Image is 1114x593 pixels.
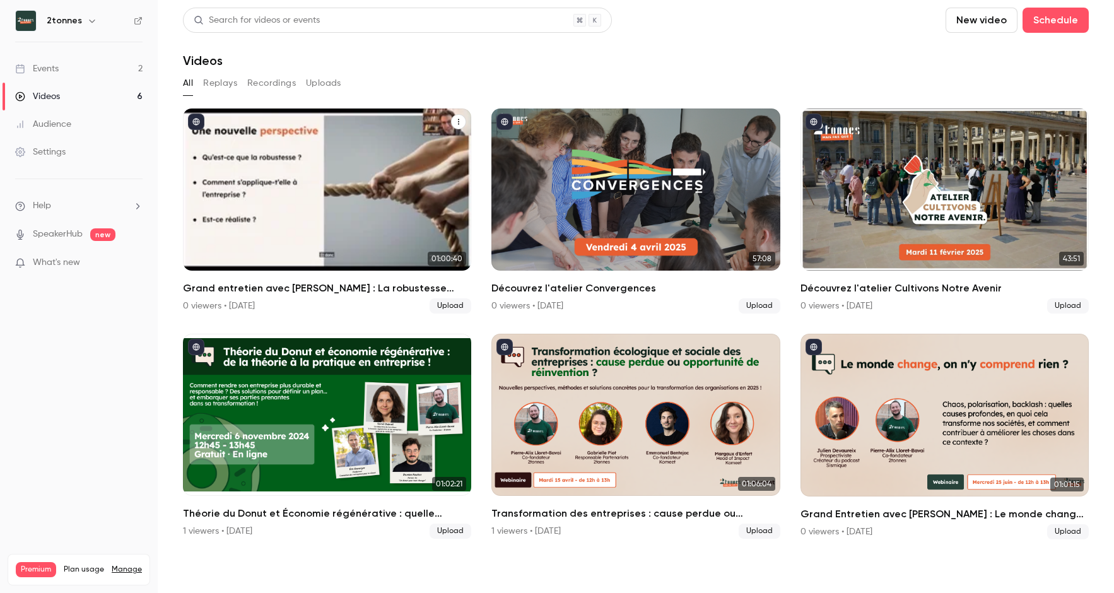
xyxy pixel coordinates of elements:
[1023,8,1089,33] button: Schedule
[491,334,780,539] a: 01:06:04Transformation des entreprises : cause perdue ou opportunité de réinvention ?1 viewers • ...
[800,525,872,538] div: 0 viewers • [DATE]
[112,565,142,575] a: Manage
[496,114,513,130] button: published
[183,109,471,314] li: Grand entretien avec Olivier Hamant : La robustesse appliquée aux entreprises
[188,114,204,130] button: published
[183,525,252,537] div: 1 viewers • [DATE]
[946,8,1017,33] button: New video
[739,298,780,314] span: Upload
[183,300,255,312] div: 0 viewers • [DATE]
[800,334,1089,539] li: Grand Entretien avec Julien Devaureix : Le monde change, on n'y comprend rien ?
[33,228,83,241] a: SpeakerHub
[183,334,471,539] li: Théorie du Donut et Économie régénérative : quelle pratique en entreprise ?
[183,506,471,521] h2: Théorie du Donut et Économie régénérative : quelle pratique en entreprise ?
[33,199,51,213] span: Help
[183,334,471,539] a: 01:02:21Théorie du Donut et Économie régénérative : quelle pratique en entreprise ?1 viewers • [D...
[1050,478,1084,491] span: 01:01:15
[15,199,143,213] li: help-dropdown-opener
[306,73,341,93] button: Uploads
[16,562,56,577] span: Premium
[64,565,104,575] span: Plan usage
[90,228,115,241] span: new
[203,73,237,93] button: Replays
[183,73,193,93] button: All
[15,90,60,103] div: Videos
[738,477,775,491] span: 01:06:04
[15,146,66,158] div: Settings
[806,114,822,130] button: published
[496,339,513,355] button: published
[183,8,1089,585] section: Videos
[800,507,1089,522] h2: Grand Entretien avec [PERSON_NAME] : Le monde change, on n'y comprend rien ?
[432,477,466,491] span: 01:02:21
[800,281,1089,296] h2: Découvrez l'atelier Cultivons Notre Avenir
[491,506,780,521] h2: Transformation des entreprises : cause perdue ou opportunité de réinvention ?
[1047,524,1089,539] span: Upload
[491,109,780,314] li: Découvrez l'atelier Convergences
[430,298,471,314] span: Upload
[183,109,1089,539] ul: Videos
[800,109,1089,314] li: Découvrez l'atelier Cultivons Notre Avenir
[15,118,71,131] div: Audience
[430,524,471,539] span: Upload
[16,11,36,31] img: 2tonnes
[47,15,82,27] h6: 2tonnes
[491,281,780,296] h2: Découvrez l'atelier Convergences
[749,252,775,266] span: 57:08
[491,334,780,539] li: Transformation des entreprises : cause perdue ou opportunité de réinvention ?
[491,525,561,537] div: 1 viewers • [DATE]
[247,73,296,93] button: Recordings
[491,109,780,314] a: 57:08Découvrez l'atelier Convergences0 viewers • [DATE]Upload
[739,524,780,539] span: Upload
[194,14,320,27] div: Search for videos or events
[1047,298,1089,314] span: Upload
[800,109,1089,314] a: 43:51Découvrez l'atelier Cultivons Notre Avenir0 viewers • [DATE]Upload
[188,339,204,355] button: published
[15,62,59,75] div: Events
[33,256,80,269] span: What's new
[428,252,466,266] span: 01:00:40
[1059,252,1084,266] span: 43:51
[127,257,143,269] iframe: Noticeable Trigger
[800,334,1089,539] a: 01:01:15Grand Entretien avec [PERSON_NAME] : Le monde change, on n'y comprend rien ?0 viewers • [...
[183,109,471,314] a: 01:00:40Grand entretien avec [PERSON_NAME] : La robustesse appliquée aux entreprises0 viewers • ...
[183,281,471,296] h2: Grand entretien avec [PERSON_NAME] : La robustesse appliquée aux entreprises
[800,300,872,312] div: 0 viewers • [DATE]
[183,53,223,68] h1: Videos
[806,339,822,355] button: published
[491,300,563,312] div: 0 viewers • [DATE]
